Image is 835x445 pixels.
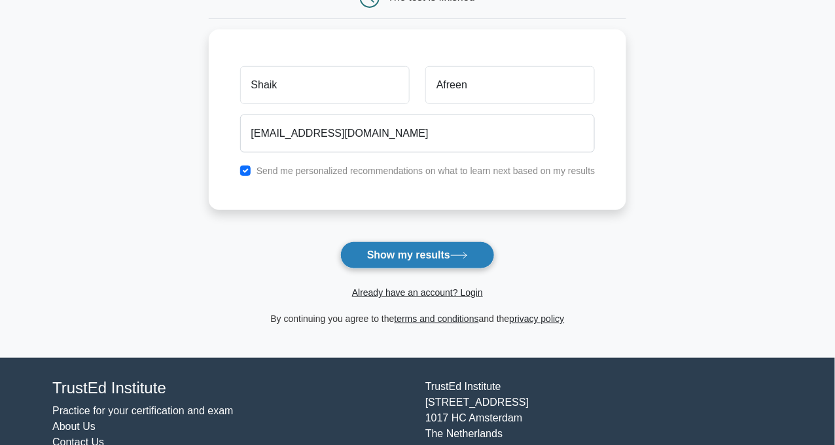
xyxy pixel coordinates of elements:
[425,66,595,104] input: Last name
[257,166,595,176] label: Send me personalized recommendations on what to learn next based on my results
[340,241,495,269] button: Show my results
[240,66,410,104] input: First name
[352,287,483,298] a: Already have an account? Login
[52,405,234,416] a: Practice for your certification and exam
[240,115,595,152] input: Email
[201,311,635,327] div: By continuing you agree to the and the
[52,379,410,398] h4: TrustEd Institute
[395,313,479,324] a: terms and conditions
[52,421,96,432] a: About Us
[510,313,565,324] a: privacy policy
